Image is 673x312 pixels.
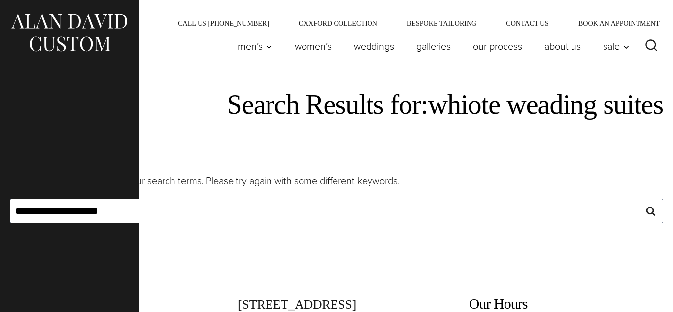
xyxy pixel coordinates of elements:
[462,36,534,56] a: Our Process
[163,20,284,27] a: Call Us [PHONE_NUMBER]
[639,35,663,58] button: View Search Form
[564,20,663,27] a: Book an Appointment
[343,36,405,56] a: weddings
[238,41,272,51] span: Men’s
[392,20,491,27] a: Bespoke Tailoring
[10,88,663,121] h1: Search Results for:
[603,41,630,51] span: Sale
[227,36,635,56] nav: Primary Navigation
[491,20,564,27] a: Contact Us
[284,20,392,27] a: Oxxford Collection
[10,11,128,55] img: Alan David Custom
[534,36,592,56] a: About Us
[10,173,663,189] p: Sorry, but nothing matched your search terms. Please try again with some different keywords.
[284,36,343,56] a: Women’s
[163,20,663,27] nav: Secondary Navigation
[428,89,663,120] span: whiote weading suites
[405,36,462,56] a: Galleries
